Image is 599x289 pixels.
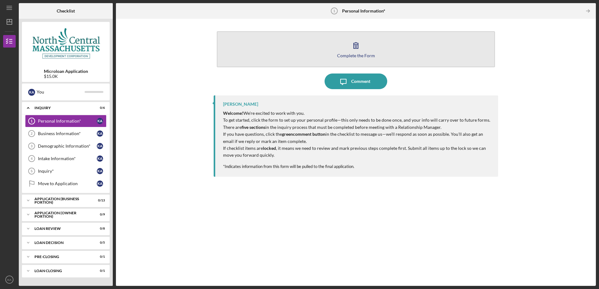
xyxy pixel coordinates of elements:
[31,169,33,173] tspan: 5
[282,131,293,137] strong: green
[94,106,105,110] div: 0 / 6
[38,181,97,186] div: Move to Application
[337,53,375,58] div: Complete the Form
[223,117,492,124] p: To get started, click the form to set up your personal profile—this only needs to be done once, a...
[37,87,85,97] div: You
[31,119,33,123] tspan: 1
[34,106,89,110] div: INQUIRY
[223,110,243,116] strong: Welcome!
[223,131,492,145] p: If you have questions, click the in the checklist to message us—we’ll respond as soon as possible...
[94,269,105,273] div: 0 / 1
[94,199,105,202] div: 0 / 13
[22,25,110,63] img: Product logo
[223,110,492,117] p: We're excited to work with you.
[223,124,492,131] p: There are in the inquiry process that must be completed before meeting with a Relationship Manager.
[342,8,385,13] b: Personal Information*
[34,227,89,231] div: LOAN REVIEW
[34,269,89,273] div: LOAN CLOSING
[351,74,370,89] div: Comment
[25,127,107,140] a: 2Business Information*KA
[94,255,105,259] div: 0 / 1
[31,157,33,160] tspan: 4
[94,241,105,245] div: 0 / 5
[44,69,88,74] b: Microloan Application
[31,144,33,148] tspan: 3
[94,213,105,216] div: 0 / 9
[8,278,12,281] text: KA
[293,131,326,137] strong: comment button
[333,9,335,13] tspan: 1
[34,211,89,218] div: APPLICATION (OWNER PORTION)
[263,145,276,151] strong: locked
[31,132,33,135] tspan: 2
[217,31,495,67] button: Complete the Form
[38,119,97,124] div: Personal Information*
[38,169,97,174] div: Inquiry*
[97,180,103,187] div: K A
[223,102,258,107] div: [PERSON_NAME]
[38,144,97,149] div: Demographic Information*
[38,156,97,161] div: Intake Information*
[97,143,103,149] div: K A
[57,8,75,13] b: Checklist
[223,145,492,159] p: If checklist items are , it means we need to review and mark previous steps complete first. Submi...
[44,74,88,79] div: $15.0K
[94,227,105,231] div: 0 / 8
[97,118,103,124] div: K A
[38,131,97,136] div: Business Information*
[25,152,107,165] a: 4Intake Information*KA
[25,140,107,152] a: 3Demographic Information*KA
[34,255,89,259] div: PRE-CLOSING
[25,165,107,177] a: 5Inquiry*KA
[28,89,35,96] div: K A
[242,124,265,130] strong: five sections
[25,177,107,190] a: Move to ApplicationKA
[97,168,103,174] div: K A
[223,164,354,169] span: *Indicates information from this form will be pulled to the final application.
[34,197,89,204] div: APPLICATION (BUSINESS PORTION)
[325,74,387,89] button: Comment
[25,115,107,127] a: 1Personal Information*KA
[97,155,103,162] div: K A
[97,130,103,137] div: K A
[34,241,89,245] div: LOAN DECISION
[3,273,16,286] button: KA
